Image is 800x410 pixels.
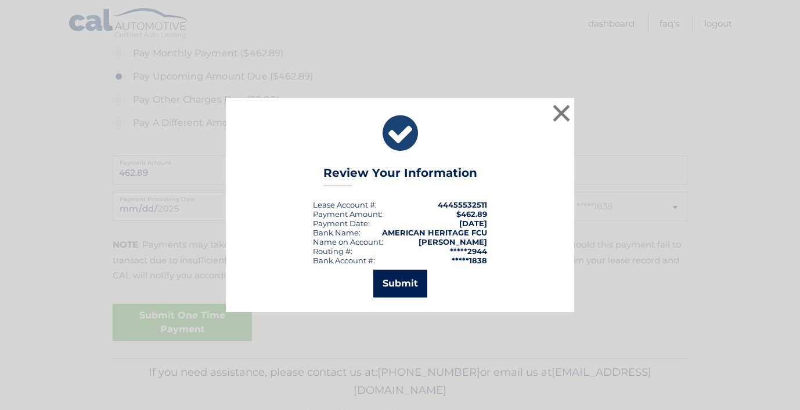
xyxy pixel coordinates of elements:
[373,270,427,297] button: Submit
[313,219,370,228] div: :
[313,246,352,256] div: Routing #:
[313,237,383,246] div: Name on Account:
[550,101,573,125] button: ×
[456,209,487,219] span: $462.89
[323,166,477,186] h3: Review Your Information
[313,200,377,209] div: Lease Account #:
[438,200,487,209] strong: 44455532511
[313,219,368,228] span: Payment Date
[313,228,361,237] div: Bank Name:
[313,209,383,219] div: Payment Amount:
[419,237,487,246] strong: [PERSON_NAME]
[459,219,487,228] span: [DATE]
[382,228,487,237] strong: AMERICAN HERITAGE FCU
[313,256,375,265] div: Bank Account #:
